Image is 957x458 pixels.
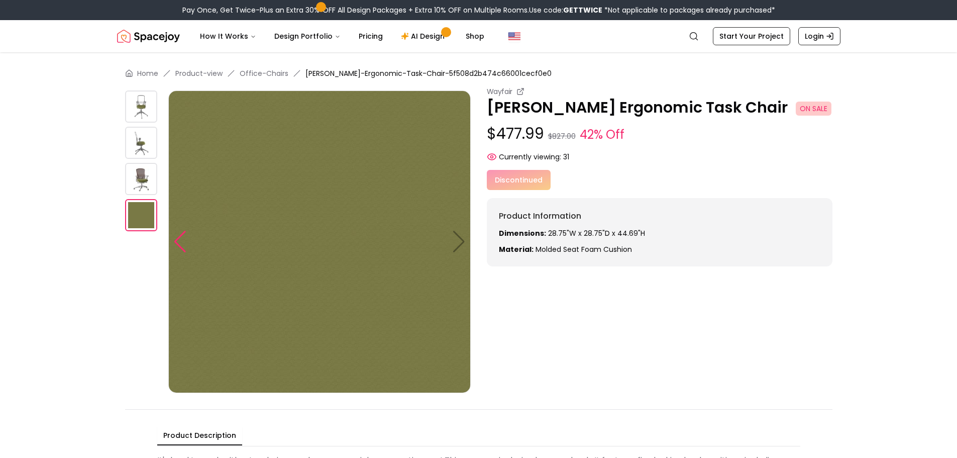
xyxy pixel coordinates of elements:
img: https://storage.googleapis.com/spacejoy-main/assets/5f508d2b474c66001cecf0e0/product_3_idg23cd6dii [125,199,157,231]
img: Spacejoy Logo [117,26,180,46]
span: *Not applicable to packages already purchased* [602,5,775,15]
a: Pricing [351,26,391,46]
img: https://storage.googleapis.com/spacejoy-main/assets/5f508d2b474c66001cecf0e0/product_1_ngeon7fa0ljg [125,127,157,159]
strong: Material: [499,244,534,254]
p: $477.99 [487,125,832,144]
small: Wayfair [487,86,513,97]
nav: Main [192,26,492,46]
span: [PERSON_NAME]-Ergonomic-Task-Chair-5f508d2b474c66001cecf0e0 [305,68,552,78]
a: Home [137,68,158,78]
span: Currently viewing: [499,152,561,162]
img: https://storage.googleapis.com/spacejoy-main/assets/5f508d2b474c66001cecf0e0/product_0_f7apg0dim8f [125,90,157,123]
nav: breadcrumb [125,68,832,78]
button: Design Portfolio [266,26,349,46]
span: Molded seat foam cushion [536,244,632,254]
p: 28.75"W x 28.75"D x 44.69"H [499,228,820,238]
span: Use code: [529,5,602,15]
small: $827.00 [548,131,576,141]
div: Pay Once, Get Twice-Plus an Extra 30% OFF All Design Packages + Extra 10% OFF on Multiple Rooms. [182,5,775,15]
a: Product-view [175,68,223,78]
button: Product Description [157,426,242,445]
a: Office-Chairs [240,68,288,78]
img: https://storage.googleapis.com/spacejoy-main/assets/5f508d2b474c66001cecf0e0/product_3_idg23cd6dii [168,90,471,393]
a: Start Your Project [713,27,790,45]
p: [PERSON_NAME] Ergonomic Task Chair [487,99,832,117]
a: Shop [458,26,492,46]
img: https://storage.googleapis.com/spacejoy-main/assets/5f508d2b474c66001cecf0e0/product_2_e69i788p62g [125,163,157,195]
img: United States [508,30,520,42]
button: How It Works [192,26,264,46]
a: Spacejoy [117,26,180,46]
small: 42% Off [580,126,624,144]
nav: Global [117,20,840,52]
b: GETTWICE [563,5,602,15]
h6: Product Information [499,210,820,222]
a: AI Design [393,26,456,46]
span: ON SALE [796,102,831,116]
a: Login [798,27,840,45]
strong: Dimensions: [499,228,546,238]
span: 31 [563,152,569,162]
